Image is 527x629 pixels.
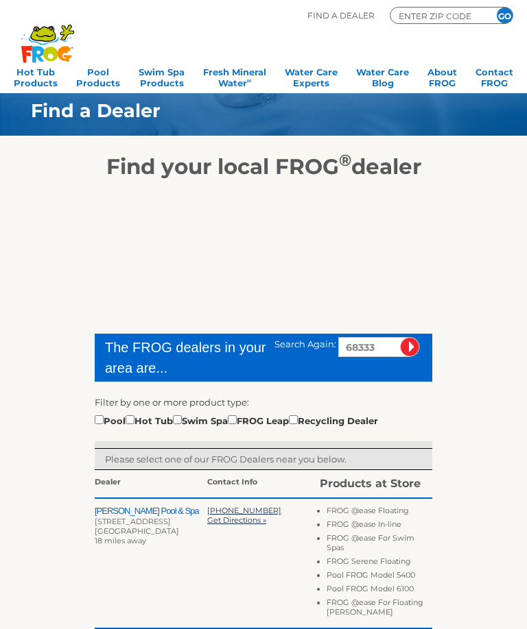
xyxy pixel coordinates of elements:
div: [STREET_ADDRESS] [95,517,207,526]
a: PoolProducts [76,62,120,90]
a: Hot TubProducts [14,62,58,90]
div: Dealer [95,477,207,491]
div: [GEOGRAPHIC_DATA] [95,526,207,536]
h2: Find your local FROG dealer [10,153,517,180]
input: GO [497,8,513,23]
a: Get Directions » [207,515,266,525]
h1: Find a Dealer [31,100,466,121]
h2: [PERSON_NAME] Pool & Spa [95,506,207,517]
label: Filter by one or more product type: [95,395,249,409]
div: Pool Hot Tub Swim Spa FROG Leap Recycling Dealer [95,412,378,428]
div: The FROG dealers in your area are... [105,337,269,378]
li: Pool FROG Model 6100 [327,584,432,597]
sup: ® [339,150,351,170]
span: Search Again: [274,338,336,349]
a: ContactFROG [476,62,513,90]
li: FROG @ease For Floating [PERSON_NAME] [327,597,432,621]
div: Contact Info [207,477,320,491]
li: FROG @ease In-line [327,519,432,533]
a: AboutFROG [428,62,457,90]
li: FROG @ease Floating [327,506,432,519]
img: Frog Products Logo [14,7,82,63]
li: FROG Serene Floating [327,556,432,570]
p: Please select one of our FROG Dealers near you below. [105,452,422,466]
a: [PHONE_NUMBER] [207,506,281,515]
div: Products at Store [320,477,432,491]
input: Submit [400,337,420,357]
li: Pool FROG Model 5400 [327,570,432,584]
a: Fresh MineralWater∞ [203,62,266,90]
a: Swim SpaProducts [139,62,185,90]
sup: ∞ [247,77,252,84]
span: 18 miles away [95,536,146,545]
a: Water CareBlog [356,62,409,90]
a: Water CareExperts [285,62,338,90]
p: Find A Dealer [307,7,375,24]
li: FROG @ease For Swim Spas [327,533,432,556]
